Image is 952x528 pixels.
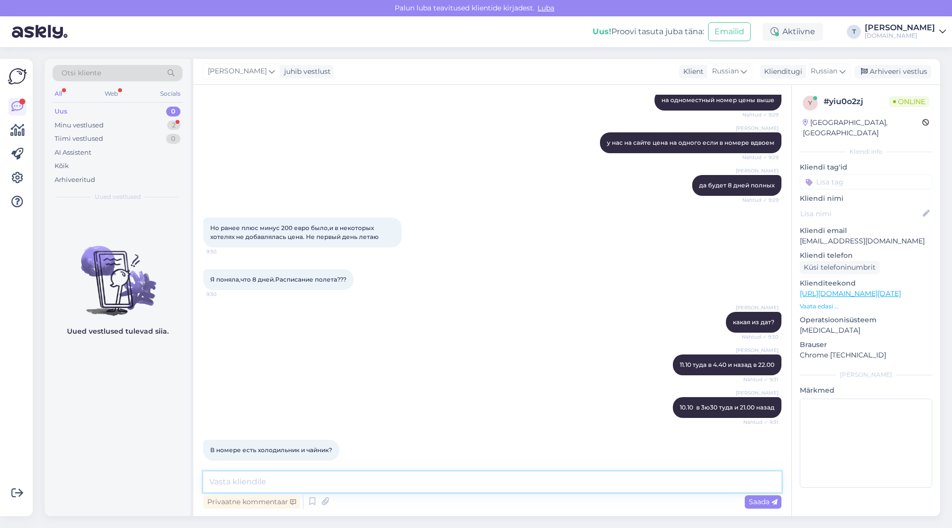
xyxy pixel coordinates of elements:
[800,250,932,261] p: Kliendi telefon
[206,248,243,255] span: 9:30
[865,24,946,40] a: [PERSON_NAME][DOMAIN_NAME]
[865,32,935,40] div: [DOMAIN_NAME]
[593,27,611,36] b: Uus!
[280,66,331,77] div: juhib vestlust
[206,461,243,469] span: 9:32
[741,111,778,118] span: Nähtud ✓ 9:29
[800,147,932,156] div: Kliendi info
[800,370,932,379] div: [PERSON_NAME]
[811,66,837,77] span: Russian
[206,291,243,298] span: 9:30
[210,276,347,283] span: Я поняла,что 8 дней.Расписание полета???
[61,68,101,78] span: Otsi kliente
[210,446,332,454] span: В номере есть холодильник и чайник?
[55,175,95,185] div: Arhiveeritud
[889,96,929,107] span: Online
[680,404,774,411] span: 10.10 в 3ю30 туда и 21.00 назад
[55,134,103,144] div: Tiimi vestlused
[855,65,931,78] div: Arhiveeri vestlus
[760,66,802,77] div: Klienditugi
[708,22,751,41] button: Emailid
[800,289,901,298] a: [URL][DOMAIN_NAME][DATE]
[203,495,300,509] div: Privaatne kommentaar
[800,175,932,189] input: Lisa tag
[607,139,774,146] span: у нас на сайте цена на одного если в номере вдвоем
[103,87,120,100] div: Web
[55,120,104,130] div: Minu vestlused
[158,87,182,100] div: Socials
[800,236,932,246] p: [EMAIL_ADDRESS][DOMAIN_NAME]
[800,325,932,336] p: [MEDICAL_DATA]
[824,96,889,108] div: # yiu0o2zj
[699,181,774,189] span: да будет 8 дней полных
[55,161,69,171] div: Kõik
[800,261,880,274] div: Küsi telefoninumbrit
[865,24,935,32] div: [PERSON_NAME]
[736,347,778,354] span: [PERSON_NAME]
[95,192,141,201] span: Uued vestlused
[53,87,64,100] div: All
[800,302,932,311] p: Vaata edasi ...
[741,376,778,383] span: Nähtud ✓ 9:31
[736,304,778,311] span: [PERSON_NAME]
[661,96,774,104] span: на одноместный номер цены выше
[736,167,778,175] span: [PERSON_NAME]
[800,193,932,204] p: Kliendi nimi
[593,26,704,38] div: Proovi tasuta juba täna:
[847,25,861,39] div: T
[803,117,922,138] div: [GEOGRAPHIC_DATA], [GEOGRAPHIC_DATA]
[800,226,932,236] p: Kliendi email
[800,208,921,219] input: Lisa nimi
[55,148,91,158] div: AI Assistent
[679,66,704,77] div: Klient
[535,3,557,12] span: Luba
[208,66,267,77] span: [PERSON_NAME]
[800,385,932,396] p: Märkmed
[741,333,778,341] span: Nähtud ✓ 9:30
[741,196,778,204] span: Nähtud ✓ 9:29
[8,67,27,86] img: Askly Logo
[680,361,774,368] span: 11.10 туда в 4.40 и назад в 22.00
[736,389,778,397] span: [PERSON_NAME]
[67,326,169,337] p: Uued vestlused tulevad siia.
[741,154,778,161] span: Nähtud ✓ 9:29
[55,107,67,117] div: Uus
[749,497,777,506] span: Saada
[800,315,932,325] p: Operatsioonisüsteem
[741,418,778,426] span: Nähtud ✓ 9:31
[800,278,932,289] p: Klienditeekond
[45,228,190,317] img: No chats
[800,340,932,350] p: Brauser
[800,350,932,360] p: Chrome [TECHNICAL_ID]
[763,23,823,41] div: Aktiivne
[712,66,739,77] span: Russian
[167,120,180,130] div: 2
[733,318,774,326] span: какая из дат?
[166,107,180,117] div: 0
[166,134,180,144] div: 0
[210,224,379,240] span: Но ранее плюс минус 200 евро было,и в некоторых хотелях не добавлялась цена. Не первый день летаю
[800,162,932,173] p: Kliendi tag'id
[808,99,812,107] span: y
[736,124,778,132] span: [PERSON_NAME]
